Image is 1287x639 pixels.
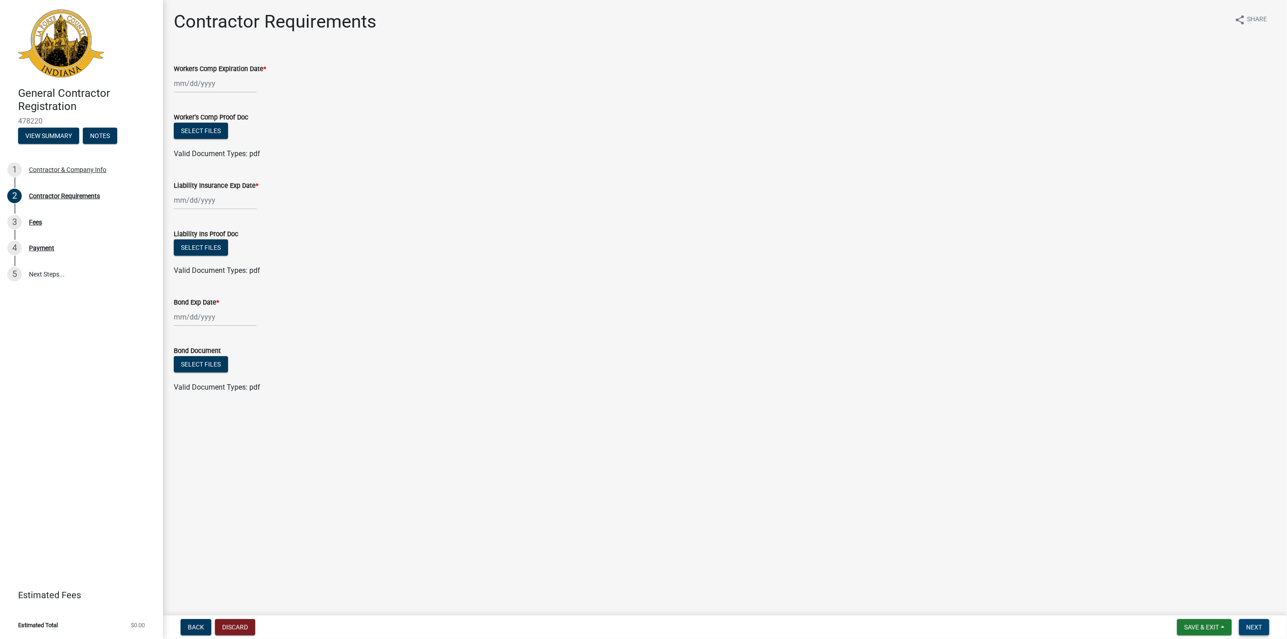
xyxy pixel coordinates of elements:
[174,239,228,256] button: Select files
[174,114,248,121] label: Worker's Comp Proof Doc
[1246,624,1262,631] span: Next
[215,619,255,635] button: Discard
[174,356,228,372] button: Select files
[174,308,257,326] input: mm/dd/yyyy
[83,128,117,144] button: Notes
[1177,619,1232,635] button: Save & Exit
[174,74,257,93] input: mm/dd/yyyy
[174,191,257,210] input: mm/dd/yyyy
[174,183,258,189] label: Liability Insurance Exp Date
[83,133,117,140] wm-modal-confirm: Notes
[7,189,22,203] div: 2
[174,266,260,275] span: Valid Document Types: pdf
[7,586,148,604] a: Estimated Fees
[174,66,266,72] label: Workers Comp Expiration Date
[1184,624,1219,631] span: Save & Exit
[131,622,145,628] span: $0.00
[7,267,22,281] div: 5
[7,241,22,255] div: 4
[174,231,238,238] label: Liability Ins Proof Doc
[1247,14,1267,25] span: Share
[1239,619,1269,635] button: Next
[18,128,79,144] button: View Summary
[7,162,22,177] div: 1
[174,123,228,139] button: Select files
[1227,11,1274,29] button: shareShare
[29,245,54,251] div: Payment
[18,117,145,125] span: 478220
[18,10,104,77] img: La Porte County, Indiana
[29,193,100,199] div: Contractor Requirements
[29,219,42,225] div: Fees
[188,624,204,631] span: Back
[174,383,260,391] span: Valid Document Types: pdf
[174,348,221,354] label: Bond Document
[174,300,219,306] label: Bond Exp Date
[7,215,22,229] div: 3
[174,11,377,33] h1: Contractor Requirements
[29,167,106,173] div: Contractor & Company Info
[174,149,260,158] span: Valid Document Types: pdf
[18,133,79,140] wm-modal-confirm: Summary
[1235,14,1245,25] i: share
[181,619,211,635] button: Back
[18,622,58,628] span: Estimated Total
[18,87,156,113] h4: General Contractor Registration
